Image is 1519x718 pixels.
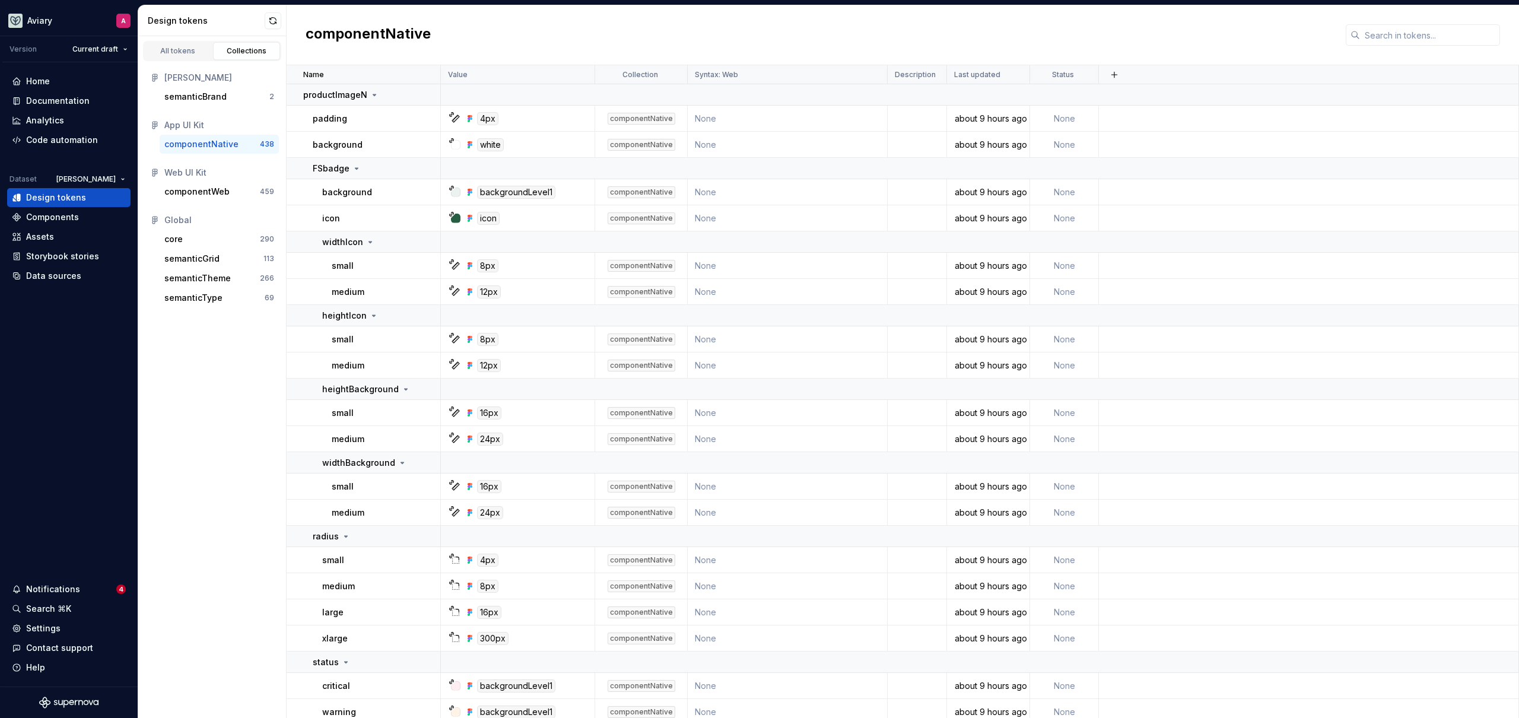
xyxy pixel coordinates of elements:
button: componentNative438 [160,135,279,154]
p: Last updated [954,70,1000,80]
span: Current draft [72,45,118,54]
td: None [688,326,888,352]
a: Storybook stories [7,247,131,266]
div: about 9 hours ago [948,606,1029,618]
a: Data sources [7,266,131,285]
td: None [1030,253,1099,279]
button: semanticGrid113 [160,249,279,268]
p: medium [332,286,364,298]
div: Components [26,211,79,223]
p: background [322,186,372,198]
a: Code automation [7,131,131,150]
div: about 9 hours ago [948,286,1029,298]
div: 266 [260,274,274,283]
div: componentWeb [164,186,230,198]
div: about 9 hours ago [948,433,1029,445]
p: FSbadge [313,163,349,174]
td: None [1030,599,1099,625]
div: App UI Kit [164,119,274,131]
div: Design tokens [148,15,265,27]
div: 2 [269,92,274,101]
button: Notifications4 [7,580,131,599]
div: A [121,16,126,26]
div: Analytics [26,115,64,126]
p: medium [332,360,364,371]
div: Contact support [26,642,93,654]
p: widthIcon [322,236,363,248]
td: None [1030,179,1099,205]
div: Documentation [26,95,90,107]
a: Analytics [7,111,131,130]
div: componentNative [608,680,675,692]
a: Documentation [7,91,131,110]
button: semanticType69 [160,288,279,307]
td: None [1030,279,1099,305]
p: Name [303,70,324,80]
div: componentNative [608,139,675,151]
a: componentWeb459 [160,182,279,201]
td: None [1030,326,1099,352]
td: None [1030,673,1099,699]
div: icon [477,212,500,225]
p: widthBackground [322,457,395,469]
div: componentNative [608,507,675,519]
td: None [688,474,888,500]
p: small [332,260,354,272]
div: white [477,138,504,151]
div: about 9 hours ago [948,680,1029,692]
div: Dataset [9,174,37,184]
button: Contact support [7,638,131,657]
td: None [688,625,888,652]
p: small [332,481,354,493]
div: componentNative [164,138,239,150]
div: 438 [260,139,274,149]
p: padding [313,113,347,125]
td: None [1030,573,1099,599]
span: [PERSON_NAME] [56,174,116,184]
td: None [1030,625,1099,652]
div: componentNative [608,333,675,345]
div: 300px [477,632,509,645]
p: radius [313,530,339,542]
td: None [1030,205,1099,231]
p: heightBackground [322,383,399,395]
div: componentNative [608,633,675,644]
td: None [688,106,888,132]
p: Description [895,70,936,80]
div: 459 [260,187,274,196]
div: about 9 hours ago [948,113,1029,125]
td: None [688,400,888,426]
p: medium [332,507,364,519]
p: background [313,139,363,151]
div: Aviary [27,15,52,27]
a: semanticTheme266 [160,269,279,288]
div: 8px [477,333,498,346]
div: Design tokens [26,192,86,204]
p: icon [322,212,340,224]
div: 12px [477,359,501,372]
div: 69 [265,293,274,303]
p: critical [322,680,350,692]
div: componentNative [608,433,675,445]
button: Search ⌘K [7,599,131,618]
div: semanticBrand [164,91,227,103]
td: None [688,673,888,699]
td: None [688,205,888,231]
div: Collections [217,46,277,56]
div: Home [26,75,50,87]
div: componentNative [608,260,675,272]
div: about 9 hours ago [948,706,1029,718]
div: Search ⌘K [26,603,71,615]
div: about 9 hours ago [948,580,1029,592]
div: about 9 hours ago [948,186,1029,198]
p: small [322,554,344,566]
a: Assets [7,227,131,246]
div: componentNative [608,606,675,618]
p: Status [1052,70,1074,80]
a: core290 [160,230,279,249]
div: about 9 hours ago [948,333,1029,345]
input: Search in tokens... [1360,24,1500,46]
div: 4px [477,112,498,125]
